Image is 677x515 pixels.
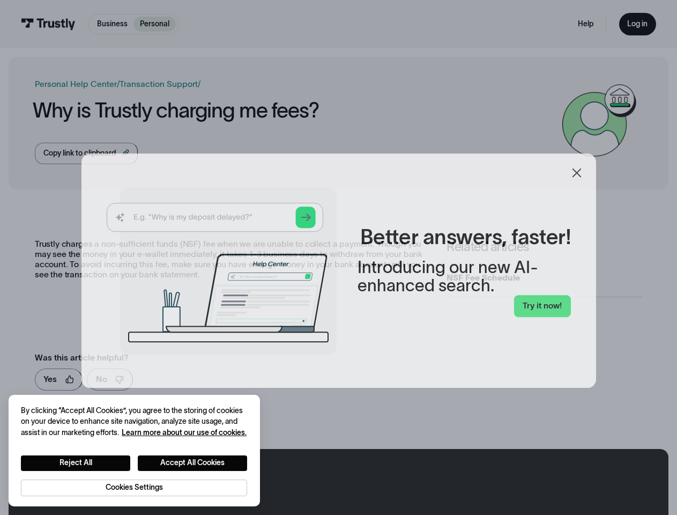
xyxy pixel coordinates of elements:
button: Cookies Settings [21,480,247,496]
div: Introducing our new AI-enhanced search. [357,259,570,296]
a: Try it now! [514,295,570,317]
a: More information about your privacy, opens in a new tab [122,429,247,437]
div: By clicking “Accept All Cookies”, you agree to the storing of cookies on your device to enhance s... [21,406,247,439]
div: Cookie banner [9,395,260,506]
button: Accept All Cookies [138,455,247,471]
button: Reject All [21,455,130,471]
h2: Better answers, faster! [360,225,570,250]
div: Privacy [21,406,247,496]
